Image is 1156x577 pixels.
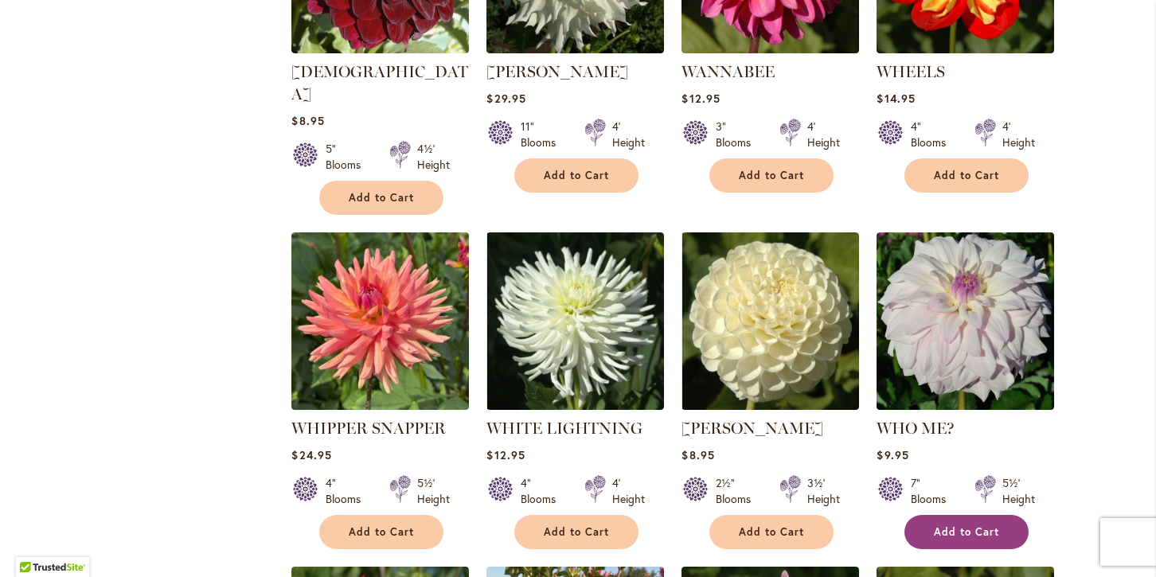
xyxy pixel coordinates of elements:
[934,525,999,539] span: Add to Cart
[319,515,443,549] button: Add to Cart
[877,232,1054,410] img: Who Me?
[326,141,370,173] div: 5" Blooms
[486,447,525,462] span: $12.95
[911,119,955,150] div: 4" Blooms
[514,515,639,549] button: Add to Cart
[877,41,1054,57] a: WHEELS
[486,232,664,410] img: WHITE LIGHTNING
[681,398,859,413] a: WHITE NETTIE
[709,158,834,193] button: Add to Cart
[681,91,720,106] span: $12.95
[486,398,664,413] a: WHITE LIGHTNING
[319,181,443,215] button: Add to Cart
[349,191,414,205] span: Add to Cart
[291,41,469,57] a: VOODOO
[291,398,469,413] a: WHIPPER SNAPPER
[486,41,664,57] a: Walter Hardisty
[877,398,1054,413] a: Who Me?
[1002,119,1035,150] div: 4' Height
[934,169,999,182] span: Add to Cart
[326,475,370,507] div: 4" Blooms
[544,169,609,182] span: Add to Cart
[291,447,331,462] span: $24.95
[521,119,565,150] div: 11" Blooms
[291,113,324,128] span: $8.95
[544,525,609,539] span: Add to Cart
[709,515,834,549] button: Add to Cart
[716,475,760,507] div: 2½" Blooms
[291,232,469,410] img: WHIPPER SNAPPER
[486,62,628,81] a: [PERSON_NAME]
[681,447,714,462] span: $8.95
[877,447,908,462] span: $9.95
[417,141,450,173] div: 4½' Height
[349,525,414,539] span: Add to Cart
[877,62,945,81] a: WHEELS
[911,475,955,507] div: 7" Blooms
[681,232,859,410] img: WHITE NETTIE
[739,525,804,539] span: Add to Cart
[486,419,642,438] a: WHITE LIGHTNING
[486,91,525,106] span: $29.95
[807,475,840,507] div: 3½' Height
[417,475,450,507] div: 5½' Height
[877,91,915,106] span: $14.95
[612,475,645,507] div: 4' Height
[904,515,1029,549] button: Add to Cart
[739,169,804,182] span: Add to Cart
[612,119,645,150] div: 4' Height
[291,419,446,438] a: WHIPPER SNAPPER
[681,419,823,438] a: [PERSON_NAME]
[681,41,859,57] a: WANNABEE
[291,62,468,103] a: [DEMOGRAPHIC_DATA]
[1002,475,1035,507] div: 5½' Height
[514,158,639,193] button: Add to Cart
[12,520,57,565] iframe: Launch Accessibility Center
[716,119,760,150] div: 3" Blooms
[904,158,1029,193] button: Add to Cart
[681,62,775,81] a: WANNABEE
[877,419,955,438] a: WHO ME?
[521,475,565,507] div: 4" Blooms
[807,119,840,150] div: 4' Height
